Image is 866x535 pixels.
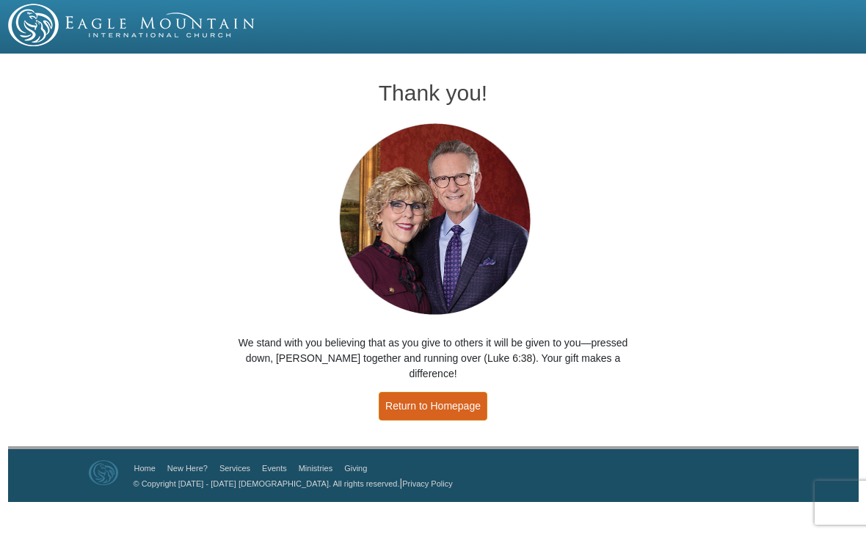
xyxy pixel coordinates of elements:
[379,392,487,421] a: Return to Homepage
[225,81,642,105] h1: Thank you!
[219,464,250,473] a: Services
[89,460,118,485] img: Eagle Mountain International Church
[325,119,542,321] img: Pastors George and Terri Pearsons
[134,464,156,473] a: Home
[8,4,256,46] img: EMIC
[128,476,453,491] p: |
[225,335,642,382] p: We stand with you believing that as you give to others it will be given to you—pressed down, [PER...
[299,464,332,473] a: Ministries
[402,479,452,488] a: Privacy Policy
[167,464,208,473] a: New Here?
[262,464,287,473] a: Events
[134,479,400,488] a: © Copyright [DATE] - [DATE] [DEMOGRAPHIC_DATA]. All rights reserved.
[344,464,367,473] a: Giving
